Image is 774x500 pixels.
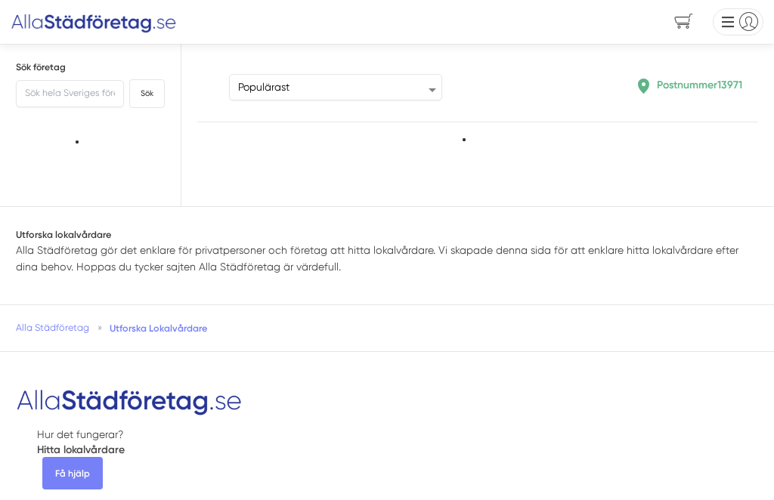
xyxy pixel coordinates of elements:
h5: Sök företag [16,60,165,74]
a: Hitta lokalvårdare [37,443,125,456]
span: » [98,321,102,335]
input: Sök hela Sveriges företag här... [16,80,124,107]
span: navigation-cart [664,8,704,35]
a: Alla Städföretag [16,322,89,333]
h1: Utforska lokalvårdare [16,228,758,242]
img: Alla Städföretag [11,10,177,34]
p: Postnummer 13971 [657,77,742,94]
a: Utforska Lokalvårdare [110,323,207,334]
nav: Breadcrumb [16,321,758,335]
img: Logotyp Alla Städföretag [16,384,243,417]
button: Sök [129,79,165,109]
p: Alla Städföretag gör det enklare för privatpersoner och företag att hitta lokalvårdare. Vi skapad... [16,242,758,276]
span: Få hjälp [42,457,103,490]
a: Hur det fungerar? [37,428,123,440]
